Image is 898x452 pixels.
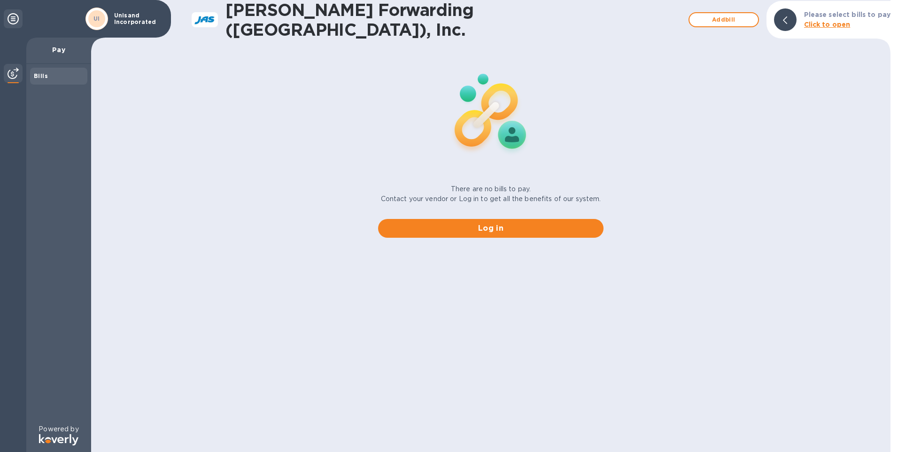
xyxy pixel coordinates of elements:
b: Please select bills to pay [804,11,890,18]
span: Add bill [697,14,751,25]
span: Log in [386,223,596,234]
b: UI [93,15,100,22]
p: Unisand Incorporated [114,12,161,25]
b: Click to open [804,21,851,28]
button: Log in [378,219,604,238]
p: Pay [34,45,84,55]
p: Powered by [39,424,78,434]
img: Logo [39,434,78,445]
p: There are no bills to pay. Contact your vendor or Log in to get all the benefits of our system. [381,184,601,204]
button: Addbill [689,12,759,27]
b: Bills [34,72,48,79]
